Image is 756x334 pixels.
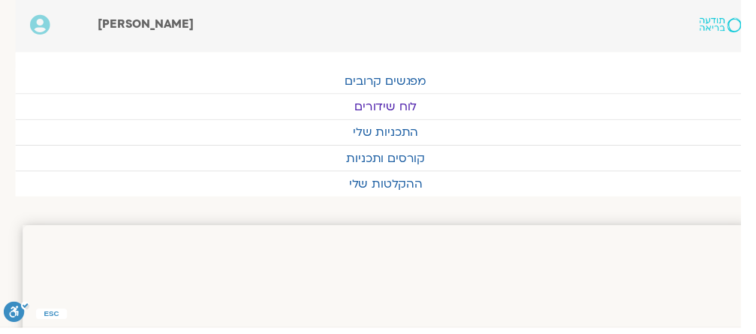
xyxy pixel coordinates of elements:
[100,17,197,33] span: [PERSON_NAME]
